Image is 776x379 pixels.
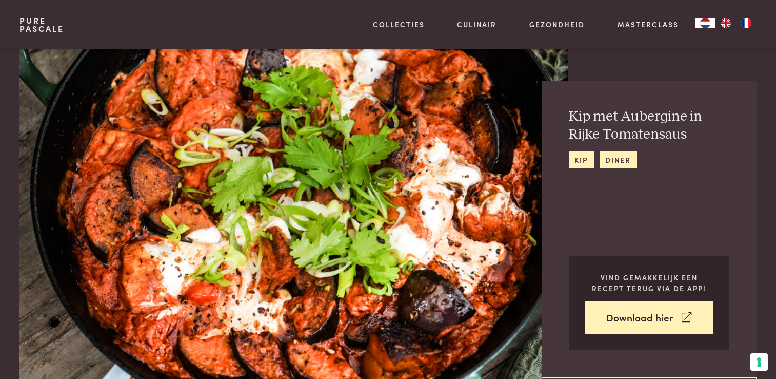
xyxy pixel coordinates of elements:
[695,18,715,28] div: Language
[585,272,713,293] p: Vind gemakkelijk een recept terug via de app!
[695,18,715,28] a: NL
[569,108,729,143] h2: Kip met Aubergine in Rijke Tomatensaus
[750,353,768,371] button: Uw voorkeuren voor toestemming voor trackingtechnologieën
[695,18,757,28] aside: Language selected: Nederlands
[715,18,757,28] ul: Language list
[736,18,757,28] a: FR
[529,19,585,30] a: Gezondheid
[585,301,713,334] a: Download hier
[19,49,568,379] img: Kip met Aubergine in Rijke Tomatensaus
[618,19,679,30] a: Masterclass
[373,19,425,30] a: Collecties
[19,16,64,33] a: PurePascale
[600,151,637,168] a: diner
[457,19,496,30] a: Culinair
[715,18,736,28] a: EN
[569,151,594,168] a: kip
